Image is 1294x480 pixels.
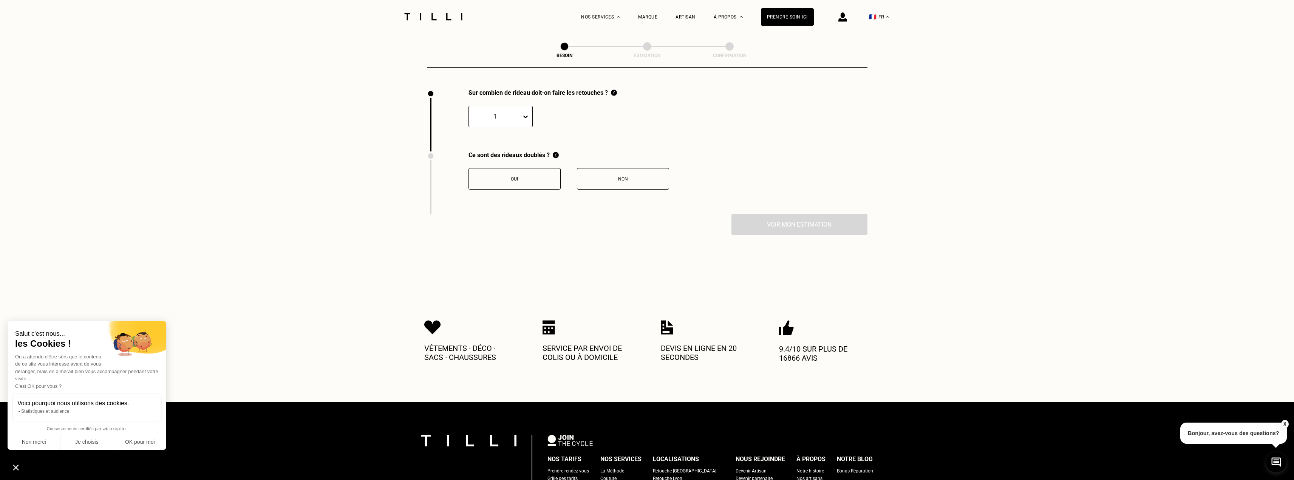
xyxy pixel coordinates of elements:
[796,454,826,465] div: À propos
[1180,423,1287,444] p: Bonjour, avez-vous des questions?
[421,435,516,446] img: logo Tilli
[609,53,685,58] div: Estimation
[779,320,794,335] img: Icon
[653,454,699,465] div: Localisations
[424,344,515,362] p: Vêtements · Déco · Sacs · Chaussures
[547,467,589,475] a: Prendre rendez-vous
[869,13,877,20] span: 🇫🇷
[837,454,873,465] div: Notre blog
[600,467,624,475] a: La Méthode
[547,435,593,446] img: logo Join The Cycle
[611,89,617,96] img: Comment compter le nombre de rideaux ?
[473,176,557,182] div: Oui
[553,151,559,159] img: Qu'est ce qu'une doublure ?
[468,168,561,190] button: Oui
[736,454,785,465] div: Nous rejoindre
[653,467,716,475] a: Retouche [GEOGRAPHIC_DATA]
[577,168,669,190] button: Non
[886,16,889,18] img: menu déroulant
[468,151,669,159] div: Ce sont des rideaux doublés ?
[736,467,767,475] a: Devenir Artisan
[661,344,751,362] p: Devis en ligne en 20 secondes
[740,16,743,18] img: Menu déroulant à propos
[617,16,620,18] img: Menu déroulant
[692,53,767,58] div: Confirmation
[581,176,665,182] div: Non
[676,14,696,20] a: Artisan
[837,467,873,475] a: Bonus Réparation
[600,454,642,465] div: Nos services
[779,344,870,363] p: 9.4/10 sur plus de 16866 avis
[468,89,617,96] div: Sur combien de rideau doit-on faire les retouches ?
[761,8,814,26] a: Prendre soin ici
[543,320,555,335] img: Icon
[402,13,465,20] img: Logo du service de couturière Tilli
[543,344,633,362] p: Service par envoi de colis ou à domicile
[547,454,581,465] div: Nos tarifs
[638,14,657,20] a: Marque
[527,53,602,58] div: Besoin
[661,320,673,335] img: Icon
[796,467,824,475] a: Notre histoire
[838,12,847,22] img: icône connexion
[1281,420,1288,428] button: X
[424,320,441,335] img: Icon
